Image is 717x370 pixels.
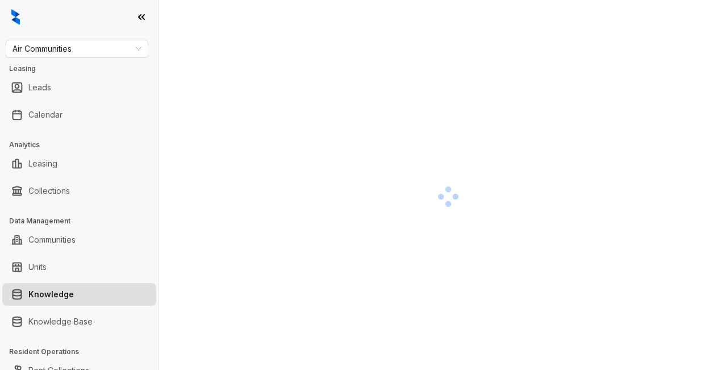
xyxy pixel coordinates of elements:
h3: Resident Operations [9,347,159,357]
a: Leasing [28,152,57,175]
a: Knowledge [28,283,74,306]
li: Knowledge Base [2,310,156,333]
a: Knowledge Base [28,310,93,333]
span: Air Communities [12,40,141,57]
a: Communities [28,228,76,251]
a: Units [28,256,47,278]
h3: Leasing [9,64,159,74]
a: Collections [28,180,70,202]
li: Communities [2,228,156,251]
img: logo [11,9,20,25]
li: Calendar [2,103,156,126]
li: Collections [2,180,156,202]
h3: Data Management [9,216,159,226]
li: Knowledge [2,283,156,306]
h3: Analytics [9,140,159,150]
li: Leasing [2,152,156,175]
a: Leads [28,76,51,99]
a: Calendar [28,103,62,126]
li: Leads [2,76,156,99]
li: Units [2,256,156,278]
